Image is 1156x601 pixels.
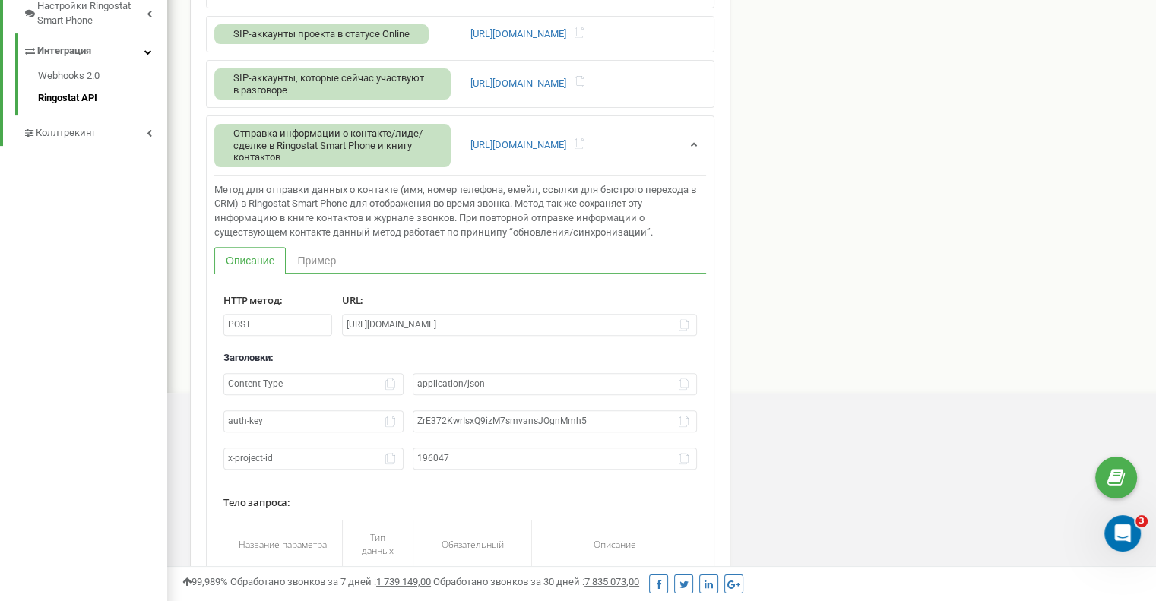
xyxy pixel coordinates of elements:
[233,128,423,163] span: Отправка информации о контакте/лиде/сделке в Ringostat Smart Phone и книгу контактов
[223,485,697,512] label: :
[223,283,332,310] label: :
[36,126,96,141] span: Коллтрекинг
[223,351,697,365] div: :
[584,576,639,587] u: 7 835 073,00
[470,27,566,42] a: [URL][DOMAIN_NAME]
[23,33,167,65] a: Интеграция
[38,69,167,87] a: Webhooks 2.0
[223,520,342,569] th: Название параметра
[223,495,287,509] span: Тело запроса
[23,115,167,147] a: Коллтрекинг
[531,520,697,569] th: Описание
[342,283,698,310] label: :
[38,87,167,106] a: Ringostat API
[342,520,413,569] th: Тип данных
[37,44,91,59] span: Интеграция
[223,352,271,363] span: Заголовки
[342,293,361,307] span: URL
[286,247,347,273] a: Пример
[214,184,696,238] span: Метод для отправки данных о контакте (имя, номер телефона, емейл, ссылки для быстрого перехода в ...
[233,72,424,96] span: SIP-аккаунты, которые сейчас участвуют в разговоре
[1104,515,1141,552] iframe: Intercom live chat
[233,28,410,40] span: SIP-аккаунты проекта в статусе Online
[413,520,531,569] th: Обязательный
[182,576,228,587] span: 99,989%
[470,138,566,153] a: [URL][DOMAIN_NAME]
[376,576,431,587] u: 1 739 149,00
[223,293,280,307] span: HTTP метод
[470,77,566,91] a: [URL][DOMAIN_NAME]
[230,576,431,587] span: Обработано звонков за 7 дней :
[214,247,286,274] a: Описание
[433,576,639,587] span: Обработано звонков за 30 дней :
[1135,515,1148,527] span: 3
